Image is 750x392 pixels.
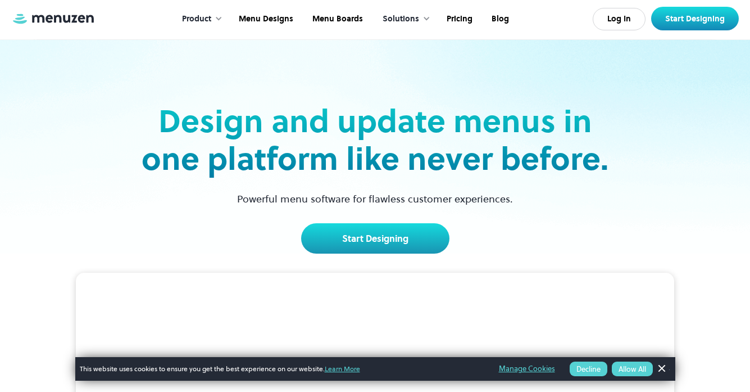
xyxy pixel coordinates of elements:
a: Dismiss Banner [653,361,670,377]
div: Product [171,2,228,37]
a: Manage Cookies [499,363,555,375]
a: Blog [481,2,517,37]
a: Start Designing [651,7,739,30]
h2: Design and update menus in one platform like never before. [138,102,612,178]
div: Solutions [383,13,419,25]
div: Solutions [371,2,436,37]
a: Menu Designs [228,2,302,37]
button: Decline [570,362,607,376]
span: This website uses cookies to ensure you get the best experience on our website. [80,364,483,374]
div: Product [182,13,211,25]
p: Powerful menu software for flawless customer experiences. [223,191,527,206]
a: Learn More [325,364,360,373]
a: Menu Boards [302,2,371,37]
button: Allow All [612,362,653,376]
a: Start Designing [301,223,449,254]
a: Log In [593,8,646,30]
a: Pricing [436,2,481,37]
